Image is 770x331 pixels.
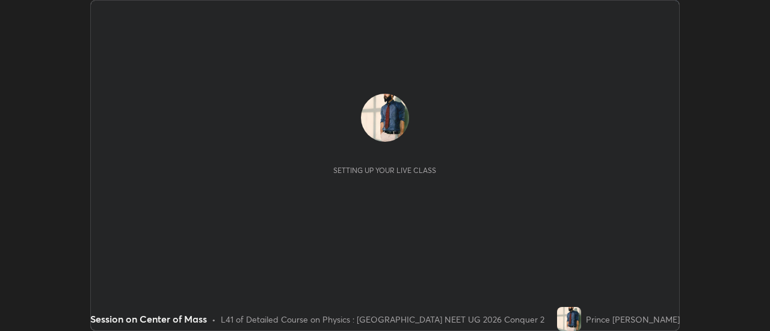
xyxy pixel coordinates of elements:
img: 96122d21c5e7463d91715a36403f4a25.jpg [361,94,409,142]
div: Setting up your live class [333,166,436,175]
img: 96122d21c5e7463d91715a36403f4a25.jpg [557,307,581,331]
div: Session on Center of Mass [90,312,207,326]
div: Prince [PERSON_NAME] [586,313,680,326]
div: • [212,313,216,326]
div: L41 of Detailed Course on Physics : [GEOGRAPHIC_DATA] NEET UG 2026 Conquer 2 [221,313,544,326]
